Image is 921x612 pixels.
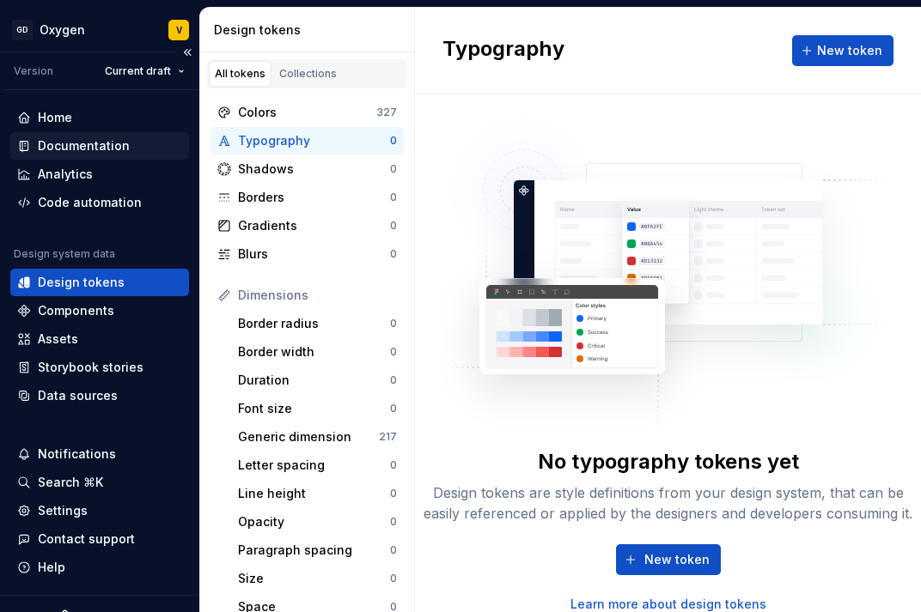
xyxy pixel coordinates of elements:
div: Code automation [38,194,142,211]
div: 327 [376,106,397,119]
div: Dimensions [238,287,397,304]
a: Paragraph spacing0 [231,536,404,564]
div: 0 [390,317,397,330]
div: 0 [390,402,397,415]
a: Border width0 [231,338,404,366]
a: Gradients0 [210,212,404,239]
div: 0 [390,345,397,359]
button: New token [616,544,721,575]
div: V [176,23,182,37]
a: Data sources [10,382,189,409]
button: GDOxygenV [3,11,196,48]
a: Font size0 [231,395,404,422]
div: Line height [238,485,390,502]
a: Colors327 [210,99,404,126]
div: 0 [390,572,397,585]
button: Search ⌘K [10,469,189,496]
div: Contact support [38,530,135,548]
div: 0 [390,162,397,176]
button: New token [792,35,894,66]
div: Colors [238,104,376,121]
span: New token [644,551,710,568]
div: Help [38,559,65,576]
div: Storybook stories [38,359,143,376]
a: Size0 [231,565,404,592]
div: Assets [38,330,78,348]
div: 0 [390,515,397,529]
div: 0 [390,247,397,261]
div: Typography [238,132,390,149]
div: Search ⌘K [38,474,103,491]
div: All tokens [215,67,265,81]
a: Opacity0 [231,508,404,536]
a: Blurs0 [210,240,404,268]
div: Paragraph spacing [238,542,390,559]
div: Border width [238,343,390,361]
div: No typography tokens yet [538,448,799,476]
div: Border radius [238,315,390,332]
a: Design tokens [10,269,189,296]
div: 217 [379,430,397,444]
button: Help [10,554,189,581]
div: Home [38,109,72,126]
div: Design tokens are style definitions from your design system, that can be easily referenced or app... [415,482,921,524]
a: Components [10,297,189,324]
div: Shadows [238,161,390,178]
div: Analytics [38,166,93,183]
div: Settings [38,502,88,519]
a: Code automation [10,189,189,216]
div: 0 [390,487,397,500]
div: Data sources [38,387,118,404]
div: Documentation [38,137,130,155]
div: Version [14,64,53,78]
div: Design tokens [214,21,407,39]
a: Analytics [10,161,189,188]
div: Design tokens [38,274,125,291]
a: Documentation [10,132,189,160]
div: Font size [238,400,390,417]
div: Duration [238,372,390,389]
div: Opacity [238,513,390,530]
h2: Typography [442,35,564,66]
div: Gradients [238,217,390,234]
div: Generic dimension [238,428,379,445]
div: Collections [279,67,337,81]
div: Oxygen [40,21,85,39]
span: New token [817,42,882,59]
div: 0 [390,458,397,472]
div: Notifications [38,445,116,463]
a: Duration0 [231,367,404,394]
span: Current draft [105,64,171,78]
div: 0 [390,219,397,233]
a: Line height0 [231,480,404,507]
button: Notifications [10,440,189,468]
div: Borders [238,189,390,206]
div: 0 [390,373,397,387]
div: GD [12,20,33,40]
button: Collapse sidebar [175,40,199,64]
a: Border radius0 [231,310,404,337]
div: Letter spacing [238,457,390,474]
a: Home [10,104,189,131]
a: Storybook stories [10,354,189,381]
div: Design system data [14,247,115,261]
div: 0 [390,191,397,204]
a: Letter spacing0 [231,451,404,479]
button: Contact support [10,525,189,553]
a: Assets [10,325,189,353]
div: Blurs [238,245,390,263]
a: Shadows0 [210,155,404,183]
div: 0 [390,543,397,557]
div: Size [238,570,390,587]
a: Typography0 [210,127,404,155]
div: 0 [390,134,397,148]
button: Current draft [97,59,192,83]
a: Borders0 [210,184,404,211]
div: Components [38,302,114,319]
a: Generic dimension217 [231,423,404,451]
a: Settings [10,497,189,524]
